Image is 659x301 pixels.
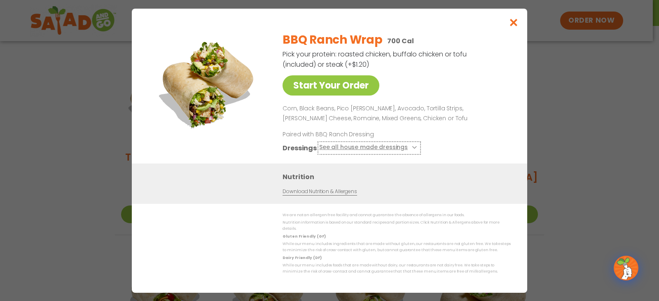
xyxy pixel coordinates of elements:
[283,255,321,260] strong: Dairy Friendly (DF)
[387,36,414,46] p: 700 Cal
[283,104,507,124] p: Corn, Black Beans, Pico [PERSON_NAME], Avocado, Tortilla Strips, [PERSON_NAME] Cheese, Romaine, M...
[615,257,638,280] img: wpChatIcon
[283,75,379,96] a: Start Your Order
[283,219,511,232] p: Nutrition information is based on our standard recipes and portion sizes. Click Nutrition & Aller...
[283,130,435,138] p: Paired with BBQ Ranch Dressing
[283,241,511,254] p: While our menu includes ingredients that are made without gluten, our restaurants are not gluten ...
[283,187,357,195] a: Download Nutrition & Allergens
[283,49,468,70] p: Pick your protein: roasted chicken, buffalo chicken or tofu (included) or steak (+$1.20)
[150,25,266,140] img: Featured product photo for BBQ Ranch Wrap
[283,212,511,218] p: We are not an allergen free facility and cannot guarantee the absence of allergens in our foods.
[283,233,325,238] strong: Gluten Friendly (GF)
[500,9,527,36] button: Close modal
[283,262,511,275] p: While our menu includes foods that are made without dairy, our restaurants are not dairy free. We...
[319,142,419,153] button: See all house made dressings
[283,31,382,49] h2: BBQ Ranch Wrap
[283,171,515,182] h3: Nutrition
[283,142,317,153] h3: Dressings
